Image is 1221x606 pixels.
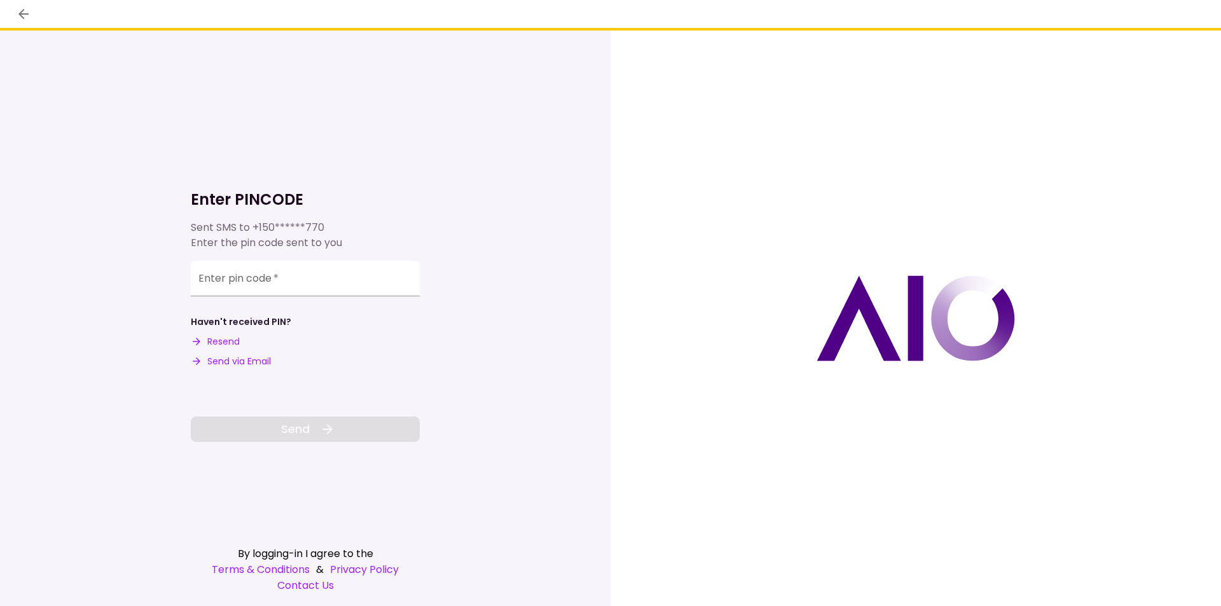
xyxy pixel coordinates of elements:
button: Send [191,417,420,442]
h1: Enter PINCODE [191,189,420,210]
div: & [191,561,420,577]
span: Send [281,420,310,437]
button: Send via Email [191,355,271,368]
div: Sent SMS to Enter the pin code sent to you [191,220,420,251]
a: Privacy Policy [330,561,399,577]
div: By logging-in I agree to the [191,546,420,561]
button: back [13,3,34,25]
img: AIO logo [817,275,1015,361]
a: Terms & Conditions [212,561,310,577]
div: Haven't received PIN? [191,315,291,329]
a: Contact Us [191,577,420,593]
button: Resend [191,335,240,348]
